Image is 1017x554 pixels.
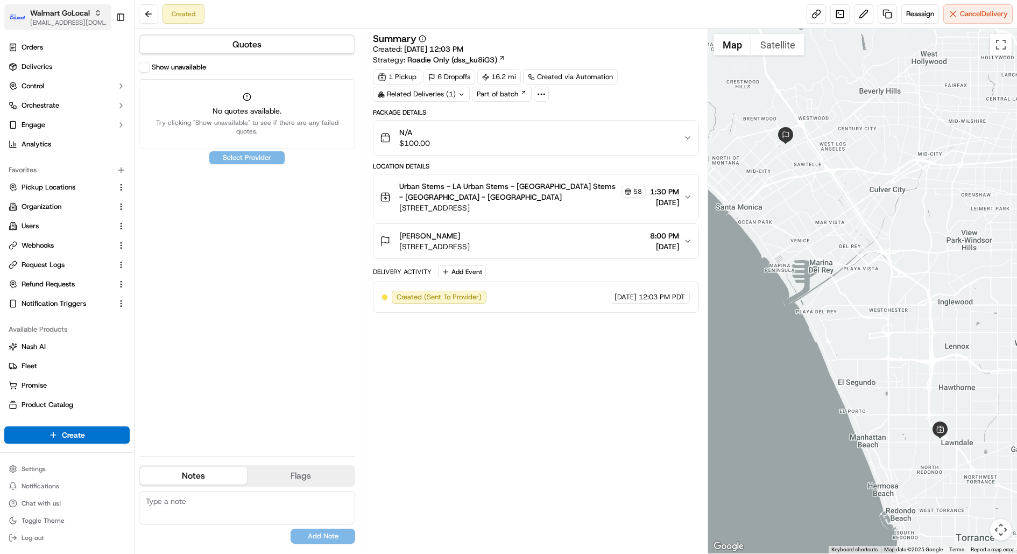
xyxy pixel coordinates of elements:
[633,187,642,196] span: 58
[11,157,19,165] div: 📗
[22,183,75,192] span: Pickup Locations
[9,361,125,371] a: Fleet
[971,546,1014,552] a: Report a map error
[523,69,618,85] a: Created via Automation
[373,34,416,44] h3: Summary
[990,519,1012,541] button: Map camera controls
[777,127,794,144] div: 1
[6,151,87,171] a: 📗Knowledge Base
[4,78,130,95] button: Control
[650,186,679,197] span: 1:30 PM
[373,69,421,85] div: 1 Pickup
[901,4,939,24] button: Reassign
[91,157,100,165] div: 💻
[146,106,348,116] span: No quotes available.
[373,121,698,155] button: N/A$100.00
[9,381,125,390] a: Promise
[4,377,130,394] button: Promise
[711,539,746,553] img: Google
[22,241,54,250] span: Webhooks
[4,276,130,293] button: Refund Requests
[11,102,30,122] img: 1736555255976-a54dd68f-1ca7-489b-9aae-adbdc363a1c4
[9,299,112,308] a: Notification Triggers
[4,396,130,413] button: Product Catalog
[399,127,430,138] span: N/A
[9,400,125,410] a: Product Catalog
[37,102,176,113] div: Start new chat
[751,34,804,55] button: Show satellite imagery
[62,430,85,440] span: Create
[22,221,39,231] span: Users
[22,156,82,166] span: Knowledge Base
[4,338,130,355] button: Nash AI
[397,292,482,302] span: Created (Sent To Provider)
[4,179,130,196] button: Pickup Locations
[22,101,59,110] span: Orchestrate
[373,54,505,65] div: Strategy:
[9,342,125,352] a: Nash AI
[650,230,679,241] span: 8:00 PM
[22,62,52,72] span: Deliveries
[4,513,130,528] button: Toggle Theme
[399,181,619,202] span: Urban Stems - LA Urban Stems - [GEOGRAPHIC_DATA] Stems - [GEOGRAPHIC_DATA] - [GEOGRAPHIC_DATA]
[4,256,130,274] button: Request Logs
[30,18,107,27] button: [EMAIL_ADDRESS][DOMAIN_NAME]
[183,106,196,118] button: Start new chat
[9,9,26,26] img: Walmart GoLocal
[4,4,111,30] button: Walmart GoLocalWalmart GoLocal[EMAIL_ADDRESS][DOMAIN_NAME]
[373,87,470,102] div: Related Deliveries (1)
[4,97,130,114] button: Orchestrate
[22,499,61,508] span: Chat with us!
[373,224,698,258] button: [PERSON_NAME][STREET_ADDRESS]8:00 PM[DATE]
[247,467,354,485] button: Flags
[22,202,61,212] span: Organization
[30,8,90,18] button: Walmart GoLocal
[399,138,430,149] span: $100.00
[22,465,46,473] span: Settings
[4,136,130,153] a: Analytics
[4,39,130,56] a: Orders
[22,43,43,52] span: Orders
[650,197,679,208] span: [DATE]
[4,198,130,215] button: Organization
[477,69,521,85] div: 16.2 mi
[472,87,532,102] button: Part of batch
[76,181,130,190] a: Powered byPylon
[407,54,505,65] a: Roadie Only (dss_ku8iG3)
[22,400,73,410] span: Product Catalog
[650,241,679,252] span: [DATE]
[423,69,475,85] div: 6 Dropoffs
[373,108,699,117] div: Package Details
[906,9,934,19] span: Reassign
[22,534,44,542] span: Log out
[373,268,432,276] div: Delivery Activity
[22,139,51,149] span: Analytics
[22,482,59,490] span: Notifications
[9,221,112,231] a: Users
[399,230,460,241] span: [PERSON_NAME]
[714,34,751,55] button: Show street map
[9,183,112,192] a: Pickup Locations
[4,295,130,312] button: Notification Triggers
[22,120,45,130] span: Engage
[4,426,130,444] button: Create
[22,299,86,308] span: Notification Triggers
[884,546,943,552] span: Map data ©2025 Google
[373,174,698,220] button: Urban Stems - LA Urban Stems - [GEOGRAPHIC_DATA] Stems - [GEOGRAPHIC_DATA] - [GEOGRAPHIC_DATA]58[...
[107,182,130,190] span: Pylon
[639,292,685,302] span: 12:03 PM PDT
[943,4,1013,24] button: CancelDelivery
[9,241,112,250] a: Webhooks
[9,279,112,289] a: Refund Requests
[960,9,1008,19] span: Cancel Delivery
[373,44,463,54] span: Created:
[146,118,348,136] span: Try clicking "Show unavailable" to see if there are any failed quotes.
[4,116,130,134] button: Engage
[4,530,130,545] button: Log out
[28,69,194,80] input: Got a question? Start typing here...
[102,156,173,166] span: API Documentation
[22,279,75,289] span: Refund Requests
[9,260,112,270] a: Request Logs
